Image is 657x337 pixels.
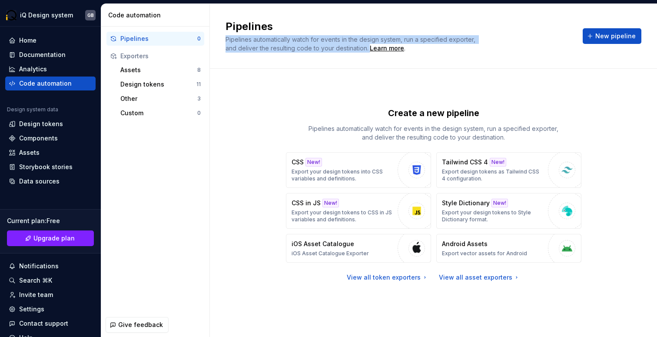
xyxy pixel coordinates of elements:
[7,230,94,246] button: Upgrade plan
[442,168,544,182] p: Export design tokens as Tailwind CSS 4 configuration.
[5,131,96,145] a: Components
[2,6,99,24] button: iQ Design systemGB
[197,95,201,102] div: 3
[19,148,40,157] div: Assets
[305,158,322,167] div: New!
[118,320,163,329] span: Give feedback
[120,94,197,103] div: Other
[19,36,36,45] div: Home
[226,36,477,52] span: Pipelines automatically watch for events in the design system, run a specified exporter, and deli...
[388,107,479,119] p: Create a new pipeline
[442,240,488,248] p: Android Assets
[322,199,339,207] div: New!
[120,66,197,74] div: Assets
[19,290,53,299] div: Invite team
[120,34,197,43] div: Pipelines
[197,35,201,42] div: 0
[5,146,96,160] a: Assets
[303,124,564,142] p: Pipelines automatically watch for events in the design system, run a specified exporter, and deli...
[583,28,641,44] button: New pipeline
[347,273,428,282] a: View all token exporters
[19,305,44,314] div: Settings
[19,79,72,88] div: Code automation
[436,234,581,263] button: Android AssetsExport vector assets for Android
[5,48,96,62] a: Documentation
[442,158,488,167] p: Tailwind CSS 4
[87,12,94,19] div: GB
[117,77,204,91] button: Design tokens11
[19,120,63,128] div: Design tokens
[106,317,169,333] button: Give feedback
[5,288,96,302] a: Invite team
[292,250,369,257] p: iOS Asset Catalogue Exporter
[292,158,304,167] p: CSS
[439,273,520,282] a: View all asset exporters
[5,317,96,330] button: Contact support
[120,109,197,117] div: Custom
[292,240,354,248] p: iOS Asset Catalogue
[19,262,59,270] div: Notifications
[20,11,73,20] div: iQ Design system
[19,163,73,171] div: Storybook stories
[5,302,96,316] a: Settings
[442,199,490,207] p: Style Dictionary
[19,134,58,143] div: Components
[120,52,201,60] div: Exporters
[19,319,68,328] div: Contact support
[286,193,431,229] button: CSS in JSNew!Export your design tokens to CSS in JS variables and definitions.
[286,234,431,263] button: iOS Asset CatalogueiOS Asset Catalogue Exporter
[197,67,201,73] div: 8
[196,81,201,88] div: 11
[370,44,404,53] a: Learn more
[490,158,506,167] div: New!
[5,117,96,131] a: Design tokens
[197,110,201,117] div: 0
[595,32,636,40] span: New pipeline
[117,106,204,120] button: Custom0
[442,250,527,257] p: Export vector assets for Android
[5,274,96,287] button: Search ⌘K
[19,50,66,59] div: Documentation
[368,45,405,52] span: .
[442,209,544,223] p: Export your design tokens to Style Dictionary format.
[292,199,321,207] p: CSS in JS
[120,80,196,89] div: Design tokens
[286,152,431,188] button: CSSNew!Export your design tokens into CSS variables and definitions.
[5,62,96,76] a: Analytics
[5,77,96,90] a: Code automation
[19,276,52,285] div: Search ⌘K
[19,65,47,73] div: Analytics
[7,106,58,113] div: Design system data
[5,259,96,273] button: Notifications
[19,177,60,186] div: Data sources
[226,20,572,33] h2: Pipelines
[5,160,96,174] a: Storybook stories
[292,209,393,223] p: Export your design tokens to CSS in JS variables and definitions.
[117,63,204,77] button: Assets8
[108,11,206,20] div: Code automation
[5,33,96,47] a: Home
[7,217,94,225] div: Current plan : Free
[117,92,204,106] button: Other3
[491,199,508,207] div: New!
[436,193,581,229] button: Style DictionaryNew!Export your design tokens to Style Dictionary format.
[436,152,581,188] button: Tailwind CSS 4New!Export design tokens as Tailwind CSS 4 configuration.
[292,168,393,182] p: Export your design tokens into CSS variables and definitions.
[106,32,204,46] button: Pipelines0
[5,174,96,188] a: Data sources
[33,234,75,243] span: Upgrade plan
[6,10,17,20] img: 46a49666-d478-48e7-b6b1-716142461436.png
